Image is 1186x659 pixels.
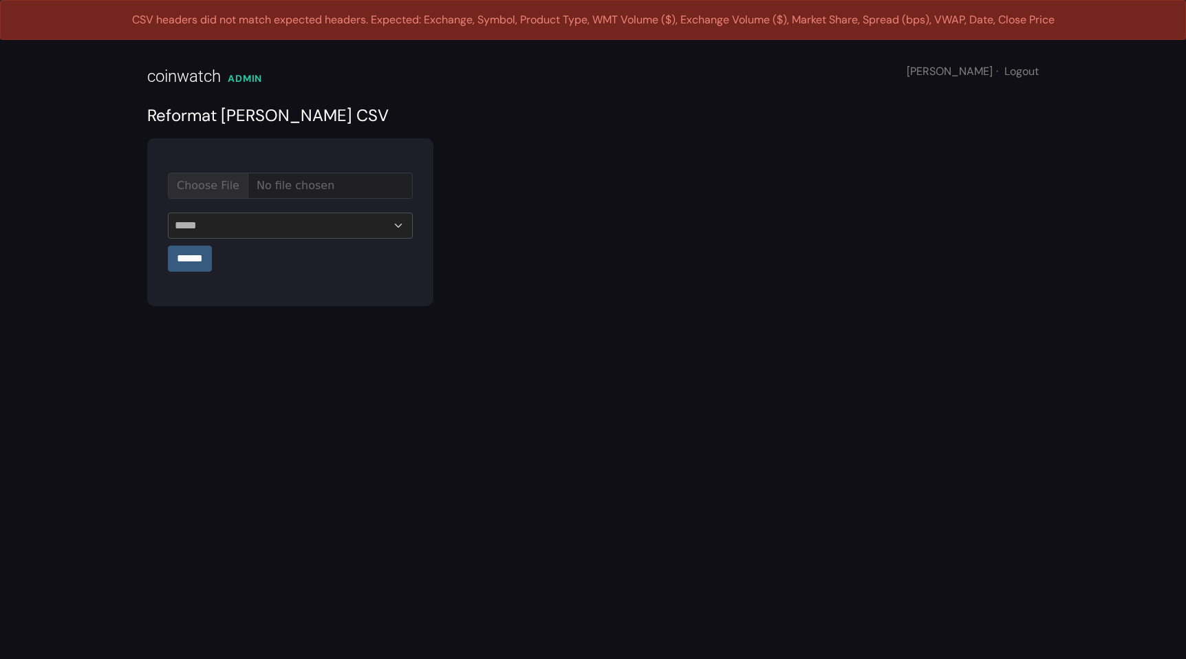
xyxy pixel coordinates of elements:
span: · [996,64,998,78]
a: coinwatch ADMIN [147,40,262,103]
div: [PERSON_NAME] [907,63,1039,80]
div: coinwatch [147,64,221,89]
a: Logout [1004,64,1039,78]
div: ADMIN [228,72,262,86]
div: Reformat [PERSON_NAME] CSV [147,103,1039,128]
